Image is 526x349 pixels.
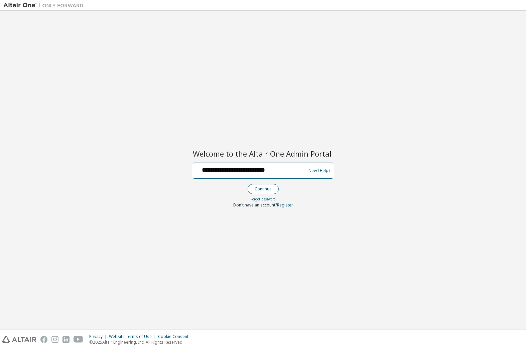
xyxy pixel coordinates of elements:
[109,334,158,339] div: Website Terms of Use
[40,336,47,343] img: facebook.svg
[89,339,192,345] p: © 2025 Altair Engineering, Inc. All Rights Reserved.
[251,197,276,201] a: Forgot password
[233,202,277,208] span: Don't have an account?
[158,334,192,339] div: Cookie Consent
[89,334,109,339] div: Privacy
[3,2,87,9] img: Altair One
[2,336,36,343] img: altair_logo.svg
[74,336,83,343] img: youtube.svg
[62,336,70,343] img: linkedin.svg
[51,336,58,343] img: instagram.svg
[277,202,293,208] a: Register
[308,170,330,171] a: Need Help?
[193,149,333,158] h2: Welcome to the Altair One Admin Portal
[248,184,279,194] button: Continue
